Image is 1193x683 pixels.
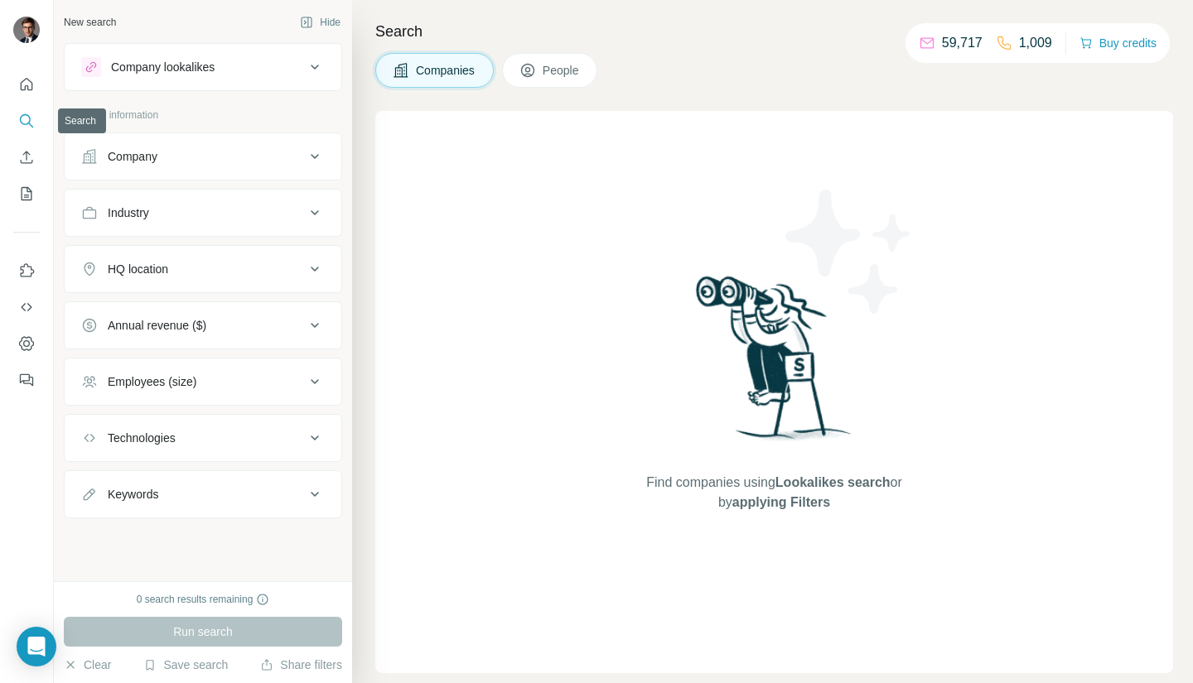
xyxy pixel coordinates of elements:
button: Buy credits [1079,31,1157,55]
div: Annual revenue ($) [108,317,206,334]
button: Share filters [260,657,342,673]
div: Employees (size) [108,373,196,390]
button: Search [13,106,40,136]
span: Lookalikes search [775,475,891,489]
button: Industry [65,193,341,233]
div: Company [108,148,157,165]
button: Annual revenue ($) [65,305,341,345]
button: Hide [288,10,352,35]
button: Quick start [13,70,40,99]
p: 1,009 [1019,33,1052,53]
div: HQ location [108,261,168,277]
button: HQ location [65,249,341,289]
button: Save search [143,657,228,673]
span: People [543,62,581,79]
button: Use Surfe on LinkedIn [13,256,40,286]
div: Company lookalikes [111,59,215,75]
button: Dashboard [13,329,40,358]
img: Surfe Illustration - Woman searching with binoculars [688,272,861,456]
button: Keywords [65,474,341,514]
span: Find companies using or by [641,473,906,512]
button: Clear [64,657,111,673]
button: My lists [13,179,40,209]
p: 59,717 [942,33,983,53]
p: Company information [64,108,342,123]
span: Companies [416,62,476,79]
button: Feedback [13,365,40,395]
button: Company lookalikes [65,47,341,87]
button: Technologies [65,418,341,458]
div: 0 search results remaining [137,592,270,607]
div: Industry [108,204,149,221]
span: applying Filters [732,495,830,509]
button: Employees (size) [65,362,341,402]
div: Technologies [108,430,176,446]
div: New search [64,15,116,30]
h4: Search [375,20,1173,43]
button: Use Surfe API [13,292,40,322]
div: Keywords [108,486,158,503]
button: Enrich CSV [13,142,40,172]
img: Avatar [13,17,40,43]
button: Company [65,137,341,176]
img: Surfe Illustration - Stars [775,177,924,326]
div: Open Intercom Messenger [17,627,56,666]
